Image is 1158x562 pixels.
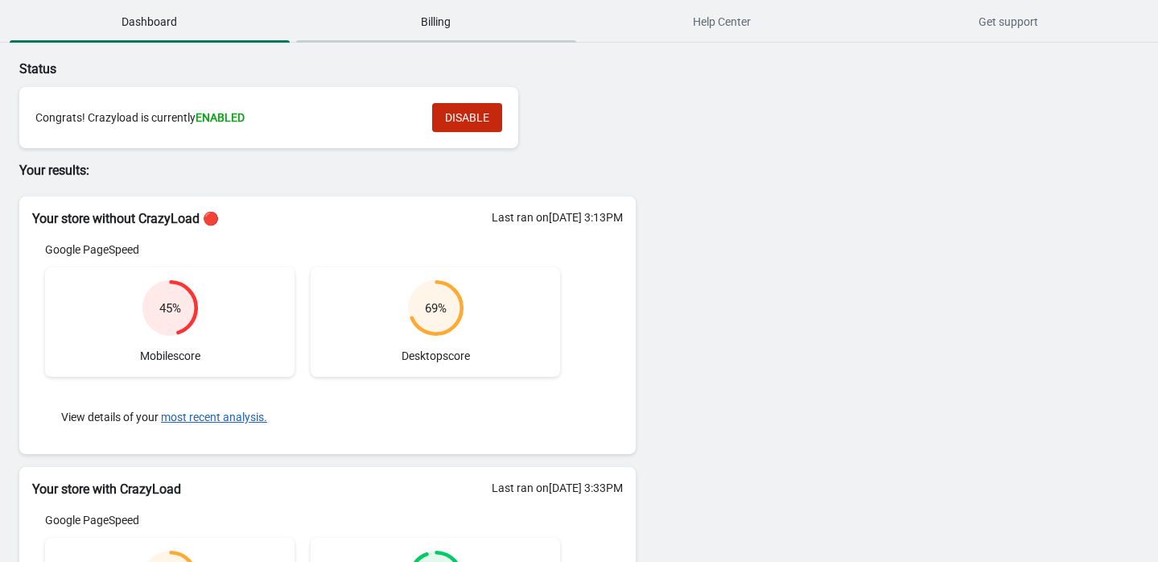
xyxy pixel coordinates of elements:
[10,7,290,36] span: Dashboard
[35,110,416,126] div: Congrats! Crazyload is currently
[45,242,560,258] div: Google PageSpeed
[196,111,245,124] span: ENABLED
[45,267,295,377] div: Mobile score
[425,300,447,316] div: 69 %
[6,1,293,43] button: Dashboard
[45,512,560,528] div: Google PageSpeed
[19,60,636,79] p: Status
[868,7,1148,36] span: Get support
[492,209,623,225] div: Last ran on [DATE] 3:13PM
[311,267,560,377] div: Desktop score
[583,7,863,36] span: Help Center
[32,480,623,499] h2: Your store with CrazyLoad
[159,300,181,316] div: 45 %
[492,480,623,496] div: Last ran on [DATE] 3:33PM
[45,393,560,441] div: View details of your
[161,411,267,424] button: most recent analysis.
[19,161,636,180] p: Your results:
[32,209,623,229] h2: Your store without CrazyLoad 🔴
[445,111,489,124] span: DISABLE
[296,7,576,36] span: Billing
[432,103,502,132] button: DISABLE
